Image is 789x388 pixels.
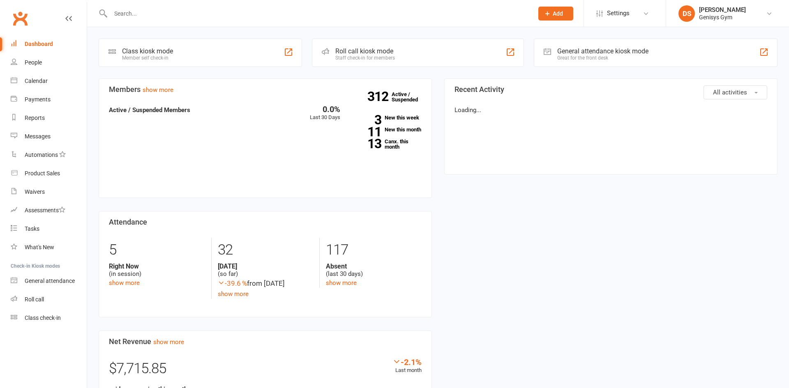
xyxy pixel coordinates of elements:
[25,96,51,103] div: Payments
[11,109,87,127] a: Reports
[218,290,249,298] a: show more
[25,207,65,214] div: Assessments
[109,106,190,114] strong: Active / Suspended Members
[713,89,747,96] span: All activities
[392,85,428,108] a: 312Active / Suspended
[25,278,75,284] div: General attendance
[109,85,422,94] h3: Members
[326,238,422,262] div: 117
[353,114,381,126] strong: 3
[11,272,87,290] a: General attendance kiosk mode
[392,357,422,366] div: -2.1%
[218,238,314,262] div: 32
[25,115,45,121] div: Reports
[25,296,44,303] div: Roll call
[11,220,87,238] a: Tasks
[25,225,39,232] div: Tasks
[353,139,422,149] a: 13Canx. this month
[109,238,205,262] div: 5
[326,262,422,270] strong: Absent
[143,86,173,94] a: show more
[25,244,54,250] div: What's New
[109,279,140,287] a: show more
[335,47,395,55] div: Roll call kiosk mode
[11,72,87,90] a: Calendar
[108,8,528,19] input: Search...
[25,78,48,84] div: Calendar
[109,357,422,384] div: $7,715.85
[11,164,87,183] a: Product Sales
[310,105,340,113] div: 0.0%
[109,218,422,226] h3: Attendance
[699,6,746,14] div: [PERSON_NAME]
[122,47,173,55] div: Class kiosk mode
[353,115,422,120] a: 3New this week
[25,188,45,195] div: Waivers
[607,4,630,23] span: Settings
[218,278,314,289] div: from [DATE]
[310,105,340,122] div: Last 30 Days
[11,53,87,72] a: People
[11,238,87,257] a: What's New
[678,5,695,22] div: DS
[25,59,42,66] div: People
[392,357,422,375] div: Last month
[11,309,87,327] a: Class kiosk mode
[11,290,87,309] a: Roll call
[218,262,314,278] div: (so far)
[553,10,563,17] span: Add
[109,337,422,346] h3: Net Revenue
[218,279,247,287] span: -39.6 %
[109,262,205,278] div: (in session)
[704,85,767,99] button: All activities
[326,262,422,278] div: (last 30 days)
[218,262,314,270] strong: [DATE]
[109,262,205,270] strong: Right Now
[11,127,87,146] a: Messages
[335,55,395,61] div: Staff check-in for members
[25,315,61,321] div: Class check-in
[11,146,87,164] a: Automations
[25,41,53,47] div: Dashboard
[122,55,173,61] div: Member self check-in
[557,47,648,55] div: General attendance kiosk mode
[367,90,392,103] strong: 312
[326,279,357,287] a: show more
[11,35,87,53] a: Dashboard
[538,7,573,21] button: Add
[353,138,381,150] strong: 13
[11,183,87,201] a: Waivers
[699,14,746,21] div: Genisys Gym
[25,170,60,177] div: Product Sales
[153,338,184,346] a: show more
[454,85,767,94] h3: Recent Activity
[25,152,58,158] div: Automations
[454,105,767,115] p: Loading...
[353,127,422,132] a: 11New this month
[11,201,87,220] a: Assessments
[353,126,381,138] strong: 11
[10,8,30,29] a: Clubworx
[557,55,648,61] div: Great for the front desk
[11,90,87,109] a: Payments
[25,133,51,140] div: Messages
